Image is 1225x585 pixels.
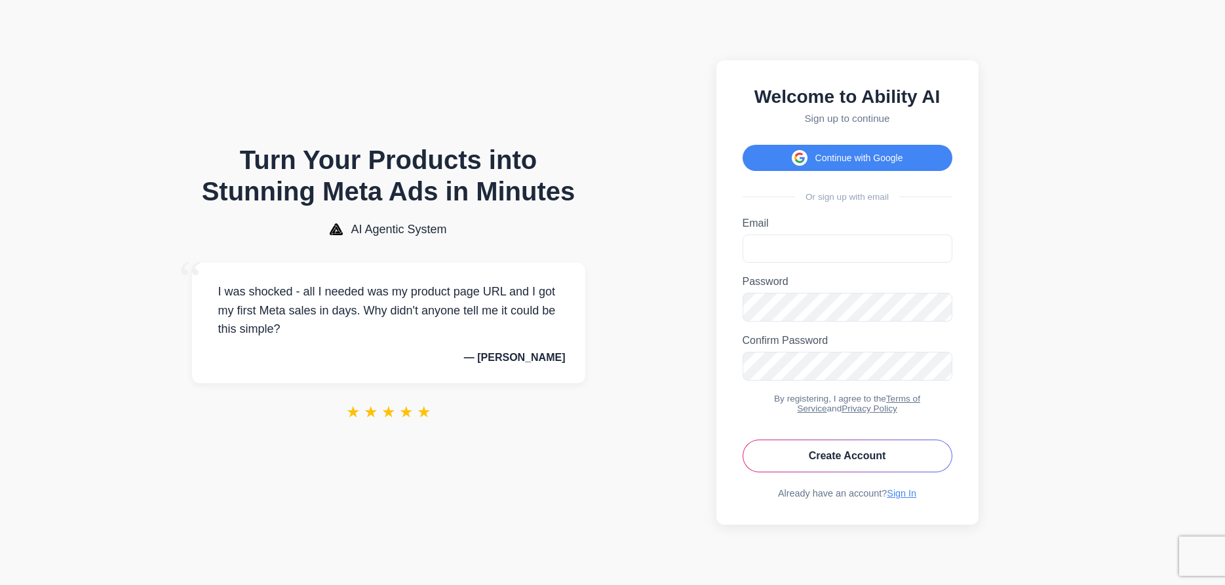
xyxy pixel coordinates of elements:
div: Or sign up with email [743,192,952,202]
label: Email [743,217,952,229]
label: Confirm Password [743,335,952,347]
h2: Welcome to Ability AI [743,86,952,107]
span: ★ [381,403,396,421]
p: — [PERSON_NAME] [212,352,566,364]
img: AI Agentic System Logo [330,223,343,235]
div: Already have an account? [743,488,952,499]
button: Continue with Google [743,145,952,171]
span: ★ [364,403,378,421]
a: Terms of Service [797,394,920,413]
label: Password [743,276,952,288]
p: I was shocked - all I needed was my product page URL and I got my first Meta sales in days. Why d... [212,282,566,339]
span: AI Agentic System [351,223,446,236]
a: Privacy Policy [842,404,897,413]
h1: Turn Your Products into Stunning Meta Ads in Minutes [192,144,585,207]
div: By registering, I agree to the and [743,394,952,413]
a: Sign In [887,488,916,499]
span: “ [179,250,203,309]
button: Create Account [743,440,952,472]
span: ★ [346,403,360,421]
p: Sign up to continue [743,113,952,124]
span: ★ [399,403,414,421]
span: ★ [417,403,431,421]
